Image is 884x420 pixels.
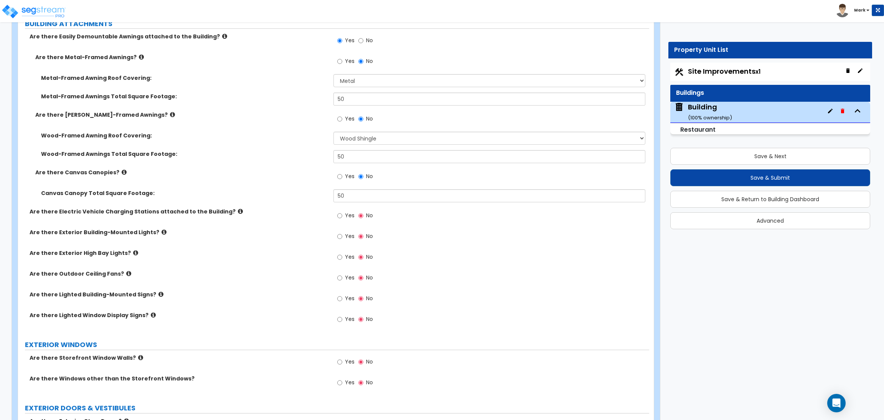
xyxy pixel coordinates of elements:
label: Are there [PERSON_NAME]-Framed Awnings? [35,111,328,119]
button: Save & Submit [670,169,870,186]
input: No [358,315,363,324]
label: Are there Storefront Window Walls? [30,354,328,362]
span: Yes [345,36,355,44]
i: click for more info! [133,250,138,256]
button: Save & Return to Building Dashboard [670,191,870,208]
input: Yes [337,212,342,220]
div: Buildings [676,89,864,98]
input: No [358,274,363,282]
div: Building [688,102,732,122]
label: Are there Exterior High Bay Lights? [30,249,328,257]
span: Yes [345,232,355,240]
label: BUILDING ATTACHMENTS [25,19,649,29]
label: Are there Easily Demountable Awnings attached to the Building? [30,33,328,40]
i: click for more info! [139,54,144,60]
input: Yes [337,253,342,261]
img: logo_pro_r.png [1,4,66,19]
small: Restaurant [680,125,716,134]
input: No [358,294,363,303]
span: Yes [345,274,355,281]
span: No [366,294,373,302]
input: Yes [337,36,342,45]
div: Property Unit List [674,46,866,55]
input: Yes [337,172,342,181]
label: Are there Electric Vehicle Charging Stations attached to the Building? [30,208,328,215]
div: Open Intercom Messenger [827,394,846,412]
input: No [358,172,363,181]
input: No [358,57,363,66]
span: No [366,57,373,65]
input: No [358,379,363,387]
label: Metal-Framed Awning Roof Covering: [41,74,328,82]
b: Mark [854,7,866,13]
label: Wood-Framed Awning Roof Covering: [41,132,328,139]
button: Advanced [670,212,870,229]
i: click for more info! [126,271,131,276]
span: No [366,315,373,323]
span: No [366,274,373,281]
img: building.svg [674,102,684,112]
label: Are there Lighted Building-Mounted Signs? [30,291,328,298]
label: Are there Windows other than the Storefront Windows? [30,375,328,382]
span: Yes [345,379,355,386]
label: Wood-Framed Awnings Total Square Footage: [41,150,328,158]
span: No [366,212,373,219]
input: Yes [337,294,342,303]
span: Yes [345,294,355,302]
input: No [358,115,363,123]
i: click for more info! [170,112,175,117]
label: EXTERIOR WINDOWS [25,340,649,350]
span: No [366,172,373,180]
label: Are there Outdoor Ceiling Fans? [30,270,328,278]
span: Yes [345,115,355,122]
input: Yes [337,358,342,366]
i: click for more info! [122,169,127,175]
span: Yes [345,212,355,219]
i: click for more info! [138,355,143,360]
span: Yes [345,358,355,365]
i: click for more info! [238,208,243,214]
input: No [358,358,363,366]
label: Are there Exterior Building-Mounted Lights? [30,228,328,236]
label: Are there Canvas Canopies? [35,169,328,176]
button: Save & Next [670,148,870,165]
input: Yes [337,232,342,241]
label: Canvas Canopy Total Square Footage: [41,189,328,197]
i: click for more info! [151,312,156,318]
small: x1 [755,68,760,76]
span: No [366,253,373,261]
span: Site Improvements [688,66,760,76]
span: Yes [345,315,355,323]
i: click for more info! [222,33,227,39]
label: Metal-Framed Awnings Total Square Footage: [41,93,328,100]
span: Yes [345,172,355,180]
span: No [366,115,373,122]
small: ( 100 % ownership) [688,114,732,121]
span: Yes [345,57,355,65]
label: Are there Lighted Window Display Signs? [30,311,328,319]
i: click for more info! [158,291,163,297]
input: No [358,232,363,241]
input: No [358,36,363,45]
span: No [366,36,373,44]
span: No [366,379,373,386]
span: Yes [345,253,355,261]
img: avatar.png [836,4,849,17]
span: No [366,358,373,365]
input: Yes [337,57,342,66]
span: Building [674,102,732,122]
label: EXTERIOR DOORS & VESTIBULES [25,403,649,413]
input: No [358,212,363,220]
input: Yes [337,115,342,123]
input: No [358,253,363,261]
span: No [366,232,373,240]
input: Yes [337,315,342,324]
input: Yes [337,379,342,387]
i: click for more info! [162,229,167,235]
img: Construction.png [674,67,684,77]
label: Are there Metal-Framed Awnings? [35,53,328,61]
input: Yes [337,274,342,282]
